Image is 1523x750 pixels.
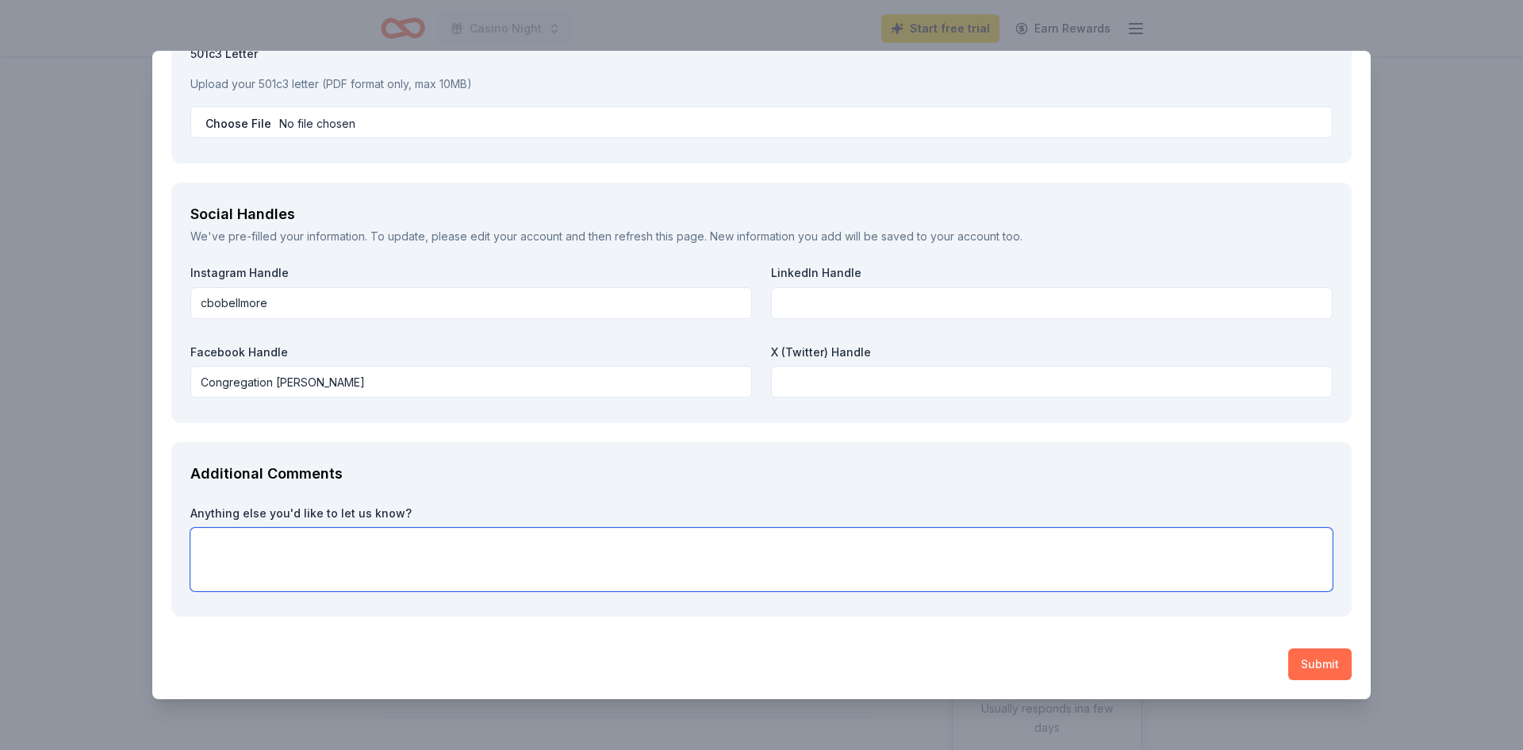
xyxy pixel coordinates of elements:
p: Upload your 501c3 letter (PDF format only, max 10MB) [190,75,1333,94]
button: Submit [1288,648,1352,680]
div: Social Handles [190,202,1333,227]
label: Facebook Handle [190,344,752,360]
label: X (Twitter) Handle [771,344,1333,360]
div: Additional Comments [190,461,1333,487]
label: Instagram Handle [190,265,752,281]
a: edit your account [470,229,562,243]
label: LinkedIn Handle [771,265,1333,281]
label: 501c3 Letter [190,46,1333,62]
label: Anything else you'd like to let us know? [190,506,1333,521]
div: We've pre-filled your information. To update, please and then refresh this page. New information ... [190,227,1333,246]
